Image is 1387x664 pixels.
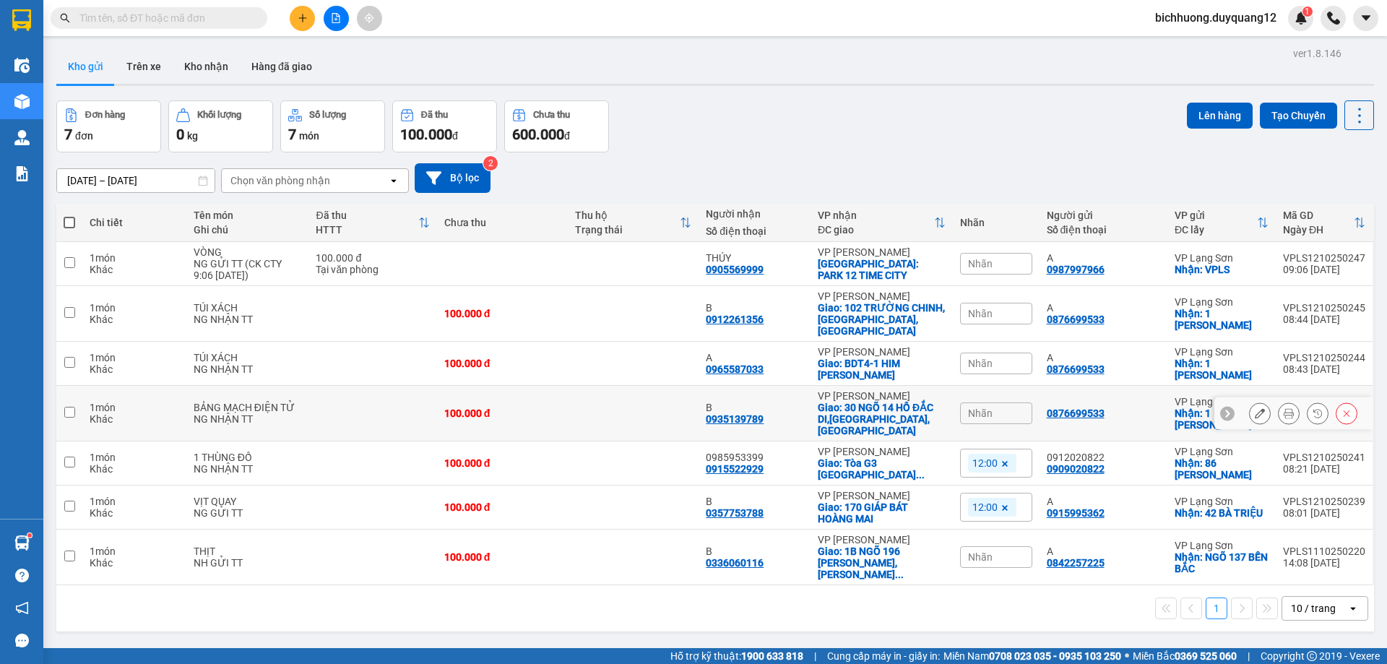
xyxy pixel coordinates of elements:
[533,110,570,120] div: Chưa thu
[79,10,250,26] input: Tìm tên, số ĐT hoặc mã đơn
[818,290,945,302] div: VP [PERSON_NAME]
[90,252,178,264] div: 1 món
[575,224,680,236] div: Trạng thái
[972,457,998,470] span: 12:00
[288,126,296,143] span: 7
[12,9,31,31] img: logo-vxr
[194,452,302,463] div: 1 THÙNG ĐỒ
[194,258,302,281] div: NG GỬI TT (CK CTY 9:06 12/10)
[968,258,993,270] span: Nhãn
[1175,408,1269,431] div: Nhận: 1 NGÔ THÌ SĨ
[916,469,925,480] span: ...
[90,217,178,228] div: Chi tiết
[818,346,945,358] div: VP [PERSON_NAME]
[280,100,385,152] button: Số lượng7món
[1047,363,1105,375] div: 0876699533
[27,533,32,538] sup: 1
[706,252,803,264] div: THÚY
[90,507,178,519] div: Khác
[452,130,458,142] span: đ
[1175,346,1269,358] div: VP Lạng Sơn
[1047,408,1105,419] div: 0876699533
[1283,252,1365,264] div: VPLS1210250247
[1175,551,1269,574] div: Nhận: NGÕ 137 BẾN BẮC
[1175,396,1269,408] div: VP Lạng Sơn
[194,546,302,557] div: THỊT
[15,634,29,647] span: message
[670,648,803,664] span: Hỗ trợ kỹ thuật:
[90,557,178,569] div: Khác
[331,13,341,23] span: file-add
[1047,463,1105,475] div: 0909020822
[90,352,178,363] div: 1 món
[194,507,302,519] div: NG GỬI TT
[60,13,70,23] span: search
[968,308,993,319] span: Nhãn
[194,314,302,325] div: NG NHẬN TT
[90,363,178,375] div: Khác
[1047,557,1105,569] div: 0842257225
[1175,457,1269,480] div: Nhận: 86 Bùi Thị Xuân
[194,413,302,425] div: NG NHẬN TT
[818,457,945,480] div: Giao: Tòa G3 Sunshine Garden đường Dương Văn Bé
[187,130,198,142] span: kg
[444,358,561,369] div: 100.000 đ
[194,363,302,375] div: NG NHẬN TT
[564,130,570,142] span: đ
[1291,601,1336,616] div: 10 / trang
[194,352,302,363] div: TÚI XÁCH
[14,58,30,73] img: warehouse-icon
[818,534,945,546] div: VP [PERSON_NAME]
[14,535,30,551] img: warehouse-icon
[90,496,178,507] div: 1 món
[706,314,764,325] div: 0912261356
[1283,314,1365,325] div: 08:44 [DATE]
[1276,204,1373,242] th: Toggle SortBy
[818,490,945,501] div: VP [PERSON_NAME]
[168,100,273,152] button: Khối lượng0kg
[706,557,764,569] div: 0336060116
[444,308,561,319] div: 100.000 đ
[1047,452,1160,463] div: 0912020822
[818,501,945,525] div: Giao: 170 GIÁP BÁT HOÀNG MAI
[1047,224,1160,236] div: Số điện thoại
[706,546,803,557] div: B
[741,650,803,662] strong: 1900 633 818
[1175,446,1269,457] div: VP Lạng Sơn
[706,225,803,237] div: Số điện thoại
[299,130,319,142] span: món
[90,463,178,475] div: Khác
[1175,507,1269,519] div: Nhận: 42 BÀ TRIỆU
[14,166,30,181] img: solution-icon
[194,210,302,221] div: Tên món
[968,358,993,369] span: Nhãn
[818,258,945,281] div: Giao: PARK 12 TIME CITY
[1283,363,1365,375] div: 08:43 [DATE]
[1175,496,1269,507] div: VP Lạng Sơn
[895,569,904,580] span: ...
[989,650,1121,662] strong: 0708 023 035 - 0935 103 250
[316,210,418,221] div: Đã thu
[568,204,699,242] th: Toggle SortBy
[818,402,945,436] div: Giao: 30 NGÕ 14 HỒ ĐẮC DI,ĐỐNG ĐA,HÀ NỘI
[194,246,302,258] div: VÒNG
[444,408,561,419] div: 100.000 đ
[1283,264,1365,275] div: 09:06 [DATE]
[1283,463,1365,475] div: 08:21 [DATE]
[1187,103,1253,129] button: Lên hàng
[1249,402,1271,424] div: Sửa đơn hàng
[1175,308,1269,331] div: Nhận: 1 NGÔ THÌ SĨ
[512,126,564,143] span: 600.000
[444,501,561,513] div: 100.000 đ
[316,224,418,236] div: HTTT
[90,452,178,463] div: 1 món
[173,49,240,84] button: Kho nhận
[230,173,330,188] div: Chọn văn phòng nhận
[194,557,302,569] div: NH GỬI TT
[1283,507,1365,519] div: 08:01 [DATE]
[1347,603,1359,614] svg: open
[64,126,72,143] span: 7
[1293,46,1341,61] div: ver 1.8.146
[1353,6,1378,31] button: caret-down
[1305,7,1310,17] span: 1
